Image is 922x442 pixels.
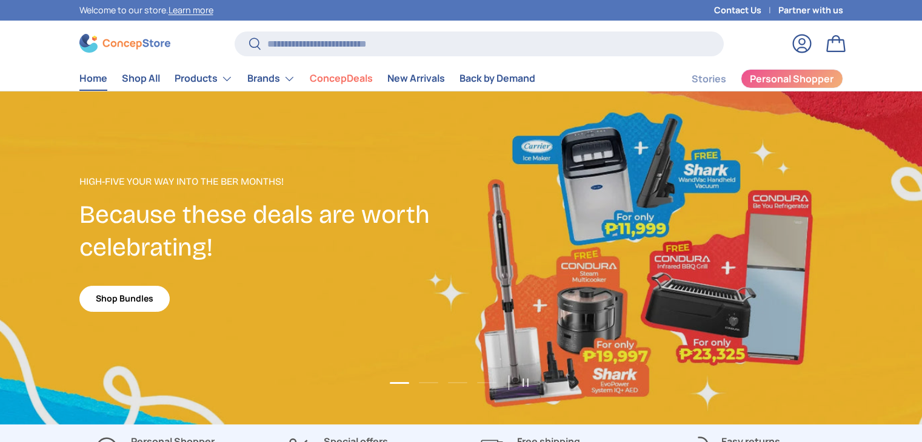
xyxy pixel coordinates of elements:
[175,67,233,91] a: Products
[310,67,373,90] a: ConcepDeals
[247,67,295,91] a: Brands
[167,67,240,91] summary: Products
[459,67,535,90] a: Back by Demand
[79,199,461,263] h2: Because these deals are worth celebrating!
[169,4,213,16] a: Learn more
[240,67,302,91] summary: Brands
[122,67,160,90] a: Shop All
[741,69,843,88] a: Personal Shopper
[750,74,833,84] span: Personal Shopper
[663,67,843,91] nav: Secondary
[778,4,843,17] a: Partner with us
[79,4,213,17] p: Welcome to our store.
[79,67,107,90] a: Home
[714,4,778,17] a: Contact Us
[692,67,726,91] a: Stories
[79,174,461,189] p: High-Five Your Way Into the Ber Months!
[387,67,445,90] a: New Arrivals
[79,67,535,91] nav: Primary
[79,34,170,53] img: ConcepStore
[79,286,170,312] a: Shop Bundles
